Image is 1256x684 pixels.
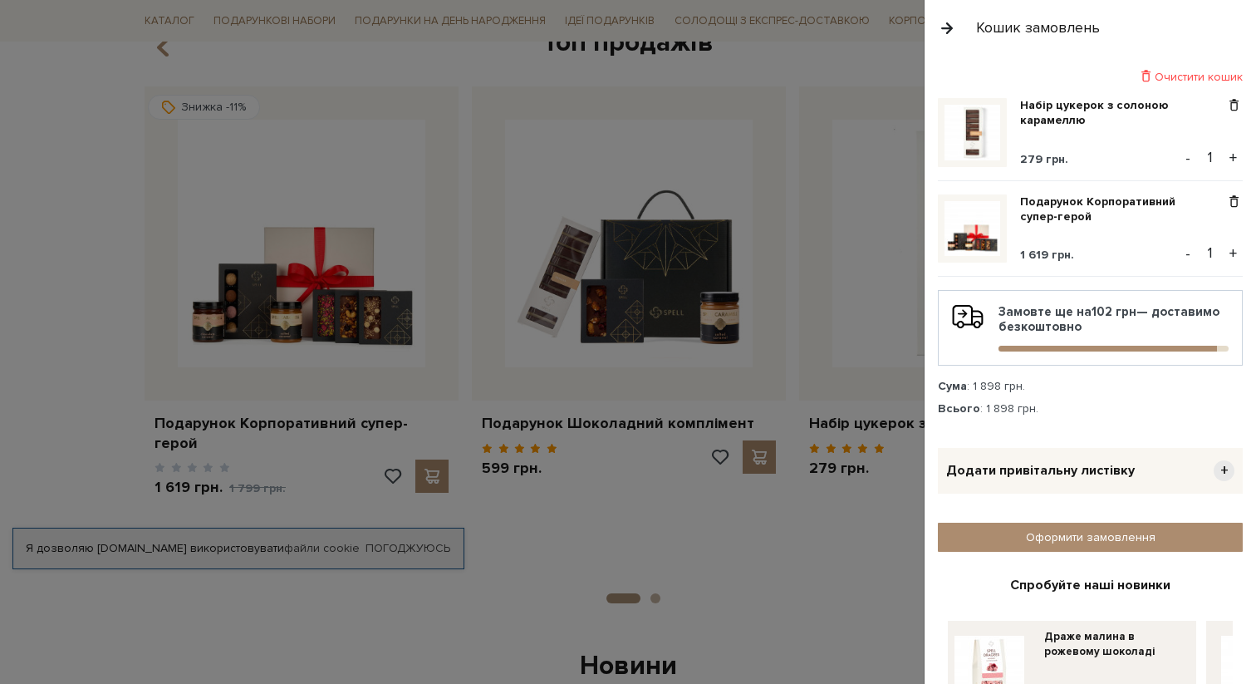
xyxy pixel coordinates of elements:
[938,401,1243,416] div: : 1 898 грн.
[1020,152,1068,166] span: 279 грн.
[1020,98,1225,128] a: Набір цукерок з солоною карамеллю
[1044,629,1188,659] a: Драже малина в рожевому шоколаді
[1180,145,1196,170] button: -
[944,105,1000,160] img: Набір цукерок з солоною карамеллю
[1224,145,1243,170] button: +
[1214,460,1234,481] span: +
[1020,194,1225,224] a: Подарунок Корпоративний супер-герой
[948,577,1233,594] div: Спробуйте наші новинки
[1224,241,1243,266] button: +
[946,462,1135,480] span: Додати привітальну листівку
[1092,304,1136,319] b: 102 грн
[1020,248,1074,262] span: 1 619 грн.
[938,69,1243,85] div: Очистити кошик
[952,304,1229,352] div: Замовте ще на — доставимо безкоштовно
[938,523,1243,552] a: Оформити замовлення
[938,401,980,416] strong: Всього
[938,379,1243,394] div: : 1 898 грн.
[1180,241,1196,266] button: -
[976,18,1100,37] div: Кошик замовлень
[944,201,1000,257] img: Подарунок Корпоративний супер-герой
[938,379,967,393] strong: Сума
